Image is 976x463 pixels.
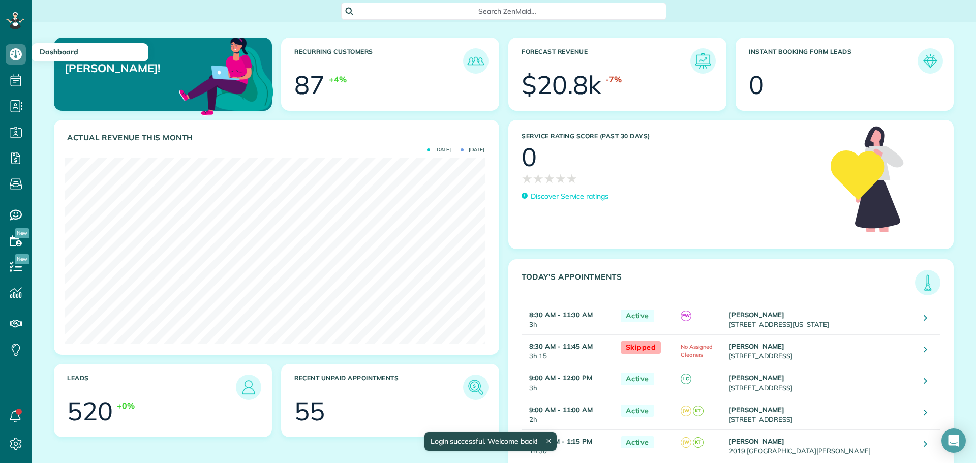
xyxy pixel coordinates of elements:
img: icon_form_leads-04211a6a04a5b2264e4ee56bc0799ec3eb69b7e499cbb523a139df1d13a81ae0.png [920,51,940,71]
strong: [PERSON_NAME] [729,374,785,382]
td: 3h [522,303,616,335]
strong: 11:45 AM - 1:15 PM [529,437,592,445]
img: dashboard_welcome-42a62b7d889689a78055ac9021e634bf52bae3f8056760290aed330b23ab8690.png [177,26,276,125]
div: Open Intercom Messenger [941,428,966,453]
div: 87 [294,72,325,98]
h3: Forecast Revenue [522,48,690,74]
img: icon_forecast_revenue-8c13a41c7ed35a8dcfafea3cbb826a0462acb37728057bba2d056411b612bbbe.png [693,51,713,71]
td: [STREET_ADDRESS][US_STATE] [726,303,917,335]
strong: [PERSON_NAME] [729,342,785,350]
img: icon_unpaid_appointments-47b8ce3997adf2238b356f14209ab4cced10bd1f174958f3ca8f1d0dd7fffeee.png [466,377,486,397]
strong: [PERSON_NAME] [729,437,785,445]
div: 0 [522,144,537,170]
div: 520 [67,398,113,424]
span: KT [693,437,704,448]
div: 0 [749,72,764,98]
strong: 9:00 AM - 12:00 PM [529,374,592,382]
td: [STREET_ADDRESS] [726,366,917,398]
span: New [15,254,29,264]
strong: 9:00 AM - 11:00 AM [529,406,593,414]
div: $20.8k [522,72,601,98]
div: -7% [605,74,622,85]
td: 1h 30 [522,429,616,461]
strong: 8:30 AM - 11:30 AM [529,311,593,319]
td: 3h 15 [522,335,616,366]
span: Skipped [621,341,661,354]
h3: Today's Appointments [522,272,915,295]
span: ★ [555,170,566,188]
h3: Recent unpaid appointments [294,375,463,400]
span: EW [681,311,691,321]
span: [DATE] [427,147,451,152]
span: ★ [544,170,555,188]
h3: Instant Booking Form Leads [749,48,918,74]
h3: Actual Revenue this month [67,133,489,142]
a: Discover Service ratings [522,191,608,202]
h3: Leads [67,375,236,400]
span: JW [681,437,691,448]
h3: Service Rating score (past 30 days) [522,133,820,140]
img: icon_todays_appointments-901f7ab196bb0bea1936b74009e4eb5ffbc2d2711fa7634e0d609ed5ef32b18b.png [918,272,938,293]
td: 3h [522,366,616,398]
h3: Recurring Customers [294,48,463,74]
td: 2019 [GEOGRAPHIC_DATA][PERSON_NAME] [726,429,917,461]
p: Discover Service ratings [531,191,608,202]
span: [DATE] [461,147,484,152]
span: Active [621,373,654,385]
span: ★ [533,170,544,188]
span: New [15,228,29,238]
span: ★ [566,170,577,188]
strong: [PERSON_NAME] [729,311,785,319]
span: JW [681,406,691,416]
div: 55 [294,398,325,424]
span: LC [681,374,691,384]
span: Active [621,405,654,417]
strong: [PERSON_NAME] [729,406,785,414]
strong: 8:30 AM - 11:45 AM [529,342,593,350]
td: 2h [522,398,616,429]
td: [STREET_ADDRESS] [726,398,917,429]
p: Welcome back, [PERSON_NAME]! [65,48,202,75]
img: icon_recurring_customers-cf858462ba22bcd05b5a5880d41d6543d210077de5bb9ebc9590e49fd87d84ed.png [466,51,486,71]
td: [STREET_ADDRESS] [726,335,917,366]
img: icon_leads-1bed01f49abd5b7fead27621c3d59655bb73ed531f8eeb49469d10e621d6b896.png [238,377,259,397]
span: Dashboard [40,47,78,56]
span: ★ [522,170,533,188]
span: KT [693,406,704,416]
div: Login successful. Welcome back! [424,432,556,451]
span: Active [621,436,654,449]
div: +0% [117,400,135,412]
div: +4% [329,74,347,85]
span: No Assigned Cleaners [681,343,713,358]
span: Active [621,310,654,322]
